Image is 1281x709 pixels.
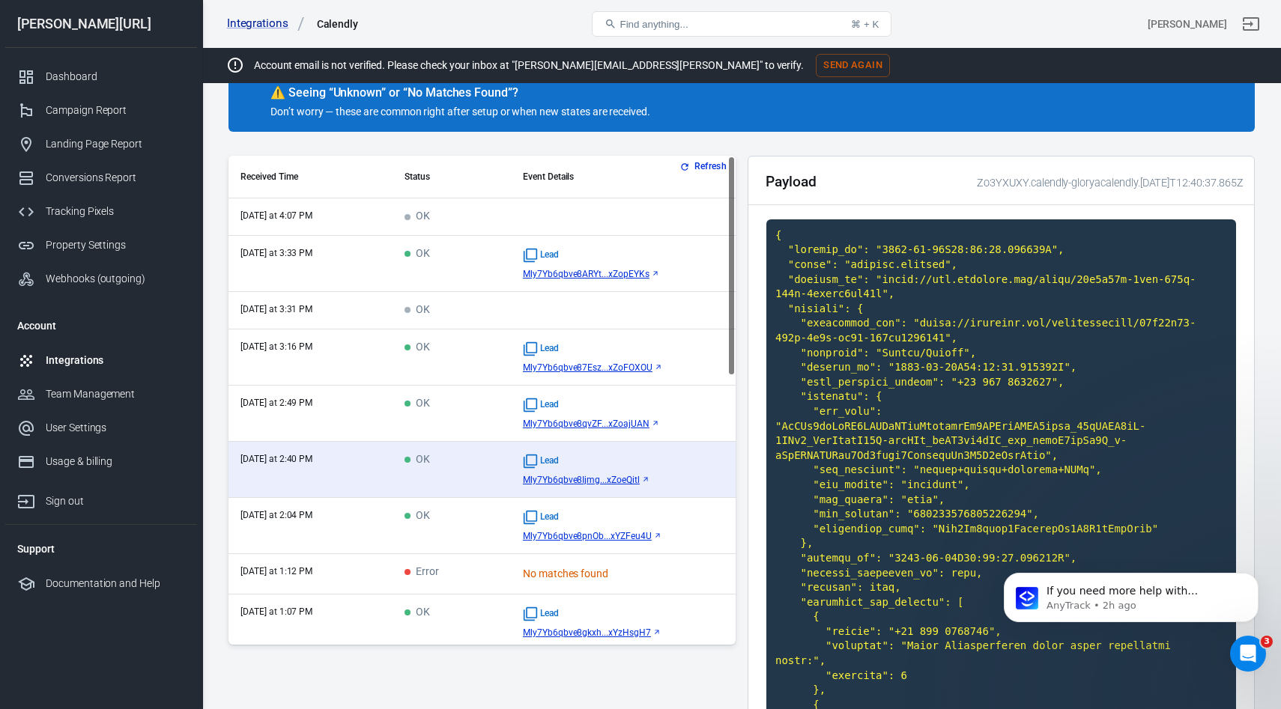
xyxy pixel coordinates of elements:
time: 2025-08-22T16:07:17+02:00 [240,210,312,221]
div: Usage & billing [46,454,185,469]
span: Standard event name [523,606,559,621]
th: Status [393,156,511,198]
div: Campaign Report [46,103,185,118]
button: Find anything...⌘ + K [592,11,891,37]
div: To fix this, you'd need to capture and pass the click ID along with your HubSpot events for prope... [24,350,276,394]
span: OK [405,454,430,466]
div: Webhooks (outgoing) [46,271,185,287]
span: 3 [1261,636,1273,648]
div: Zo3YXUXY.calendly-gloryacalendly.[DATE]T12:40:37.865Z [972,175,1244,191]
div: No matches found [523,566,724,582]
a: Dashboard [5,60,197,94]
a: Mly7Yb6qbve8qvZF...xZoajUAN [523,419,724,429]
a: Integrations [227,16,305,31]
div: AnyTrack says… [12,61,288,404]
div: Calendly [317,16,359,31]
div: Landing Page Report [46,136,185,152]
span: OK [405,398,430,410]
span: Standard event name [523,454,559,469]
iframe: Intercom live chat [1230,636,1266,672]
span: Mly7Yb6qbve8qvZFJUZ3FvQ9IWxZoajUAN [523,419,649,429]
a: Sign out [5,478,197,518]
span: OK [405,341,430,354]
div: scrollable content [228,156,736,644]
img: Profile image for Laurent [88,427,100,439]
span: OK [405,248,430,261]
span: Standard event name [523,341,559,356]
time: 2025-08-22T14:40:37+02:00 [240,454,312,464]
div: Conversions Report [46,170,185,186]
div: Dashboard [46,69,185,85]
button: Emoji picker [23,490,35,502]
time: 2025-08-22T14:04:05+02:00 [240,510,312,520]
div: Close [263,6,290,33]
a: Mly7Yb6qbve8ARYt...xZopEYKs [523,269,724,279]
div: Seeing “Unknown” or “No Matches Found”? [270,85,1013,100]
div: Did that answer help, or do you still need help from someone? [24,413,234,442]
time: 2025-08-22T15:16:13+02:00 [240,341,312,352]
button: go back [10,6,38,34]
a: Mly7Yb6qbve8gkxh...xYzHsgH7 [523,627,724,638]
span: Error [405,566,439,579]
a: Sign out [1233,6,1269,42]
span: Standard event name [523,248,559,263]
div: Sign out [46,493,185,509]
h1: AnyTrack [94,7,148,19]
img: Profile image for Laurent [64,8,88,32]
div: Tracking Pixels [46,204,185,219]
div: Did that answer help, or do you still need help from someone? [12,404,246,451]
a: Landing Page Report [5,127,197,161]
a: Integrations [5,344,197,377]
a: Team Management [5,377,197,411]
a: Property Settings [5,228,197,262]
a: Conversions Report [5,161,197,195]
span: Standard event name [523,398,559,413]
h2: Payload [766,174,817,189]
button: Send a message… [257,484,281,508]
span: Mly7Yb6qbve8ARYta7jAyMONIXxZopEYKs [523,269,649,279]
button: Home [234,6,263,34]
a: Tracking Pixels [5,195,197,228]
button: Gif picker [47,490,59,502]
iframe: Intercom notifications message [981,541,1281,669]
a: Mly7Yb6qbve8Ijmg...xZoeQitl [523,475,724,485]
time: 2025-08-22T13:07:55+02:00 [240,606,312,617]
div: AnyTrack says… [12,404,288,463]
a: Usage & billing [5,445,197,478]
a: Mly7Yb6qbve87Esz...xZoFOXOU [523,362,724,373]
div: Without the click ID in your HubSpot events, we can't attribute those conversions to the original... [24,203,276,276]
div: You're correct - our attribution system relies on the click ID (atclid) to connect conversions ba... [12,61,288,403]
div: Since you're sending events with only email and phone data, those conversions won't be attributed... [24,284,276,342]
span: Mly7Yb6qbve87Eszngx9sOXpEHxZoFOXOU [523,362,652,373]
span: Standard event name [523,510,559,525]
button: Upload attachment [71,490,83,502]
div: User Settings [46,420,185,436]
div: Account id: Zo3YXUXY [1148,16,1227,32]
span: warning [270,85,285,100]
time: 2025-08-22T15:31:46+02:00 [240,304,312,314]
time: 2025-08-22T13:12:06+02:00 [240,566,312,576]
div: Documentation and Help [46,576,185,591]
button: Refresh [676,159,733,174]
div: Our identity resolution system stores customer traits when first received and associates them wit... [24,122,276,195]
div: Integrations [46,353,185,368]
a: Campaign Report [5,94,197,127]
div: Property Settings [46,237,185,253]
div: Team Management [46,386,185,402]
div: Profile image for JoseProfile image for LaurentWaiting for a teammate [71,419,229,450]
span: Mly7Yb6qbve8pnObwVAxAmMKkYxYZFeu4U [523,531,652,541]
a: Mly7Yb6qbve8pnOb...xYZFeu4U [523,531,724,541]
span: OK [405,510,430,523]
textarea: Message… [13,459,287,484]
span: OK [405,606,430,619]
th: Received Time [228,156,393,198]
div: ⌘ + K [851,19,879,30]
span: Mly7Yb6qbve8gkxh94TcywGGzlxYzHsgH7 [523,627,651,638]
th: Event Details [511,156,736,198]
p: Don’t worry — these are common right after setup or when new states are received. [270,104,1013,120]
img: Profile image for Jose [43,8,67,32]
